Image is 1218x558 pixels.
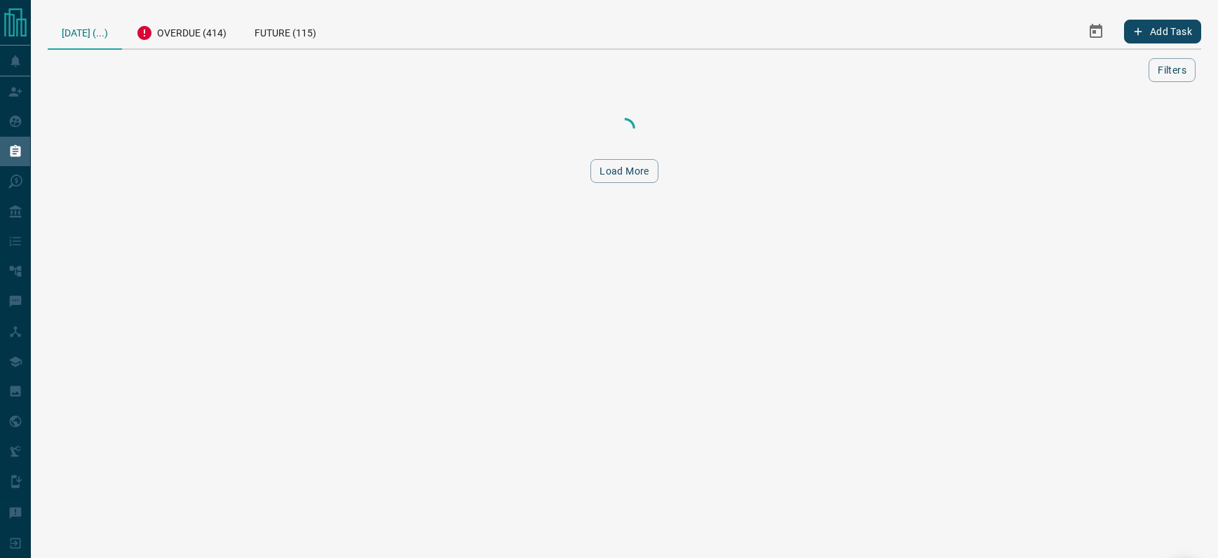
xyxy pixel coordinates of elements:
[1079,15,1113,48] button: Select Date Range
[122,14,241,48] div: Overdue (414)
[241,14,330,48] div: Future (115)
[1149,58,1196,82] button: Filters
[1124,20,1201,43] button: Add Task
[590,159,658,183] button: Load More
[48,14,122,50] div: [DATE] (...)
[555,114,695,142] div: Loading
